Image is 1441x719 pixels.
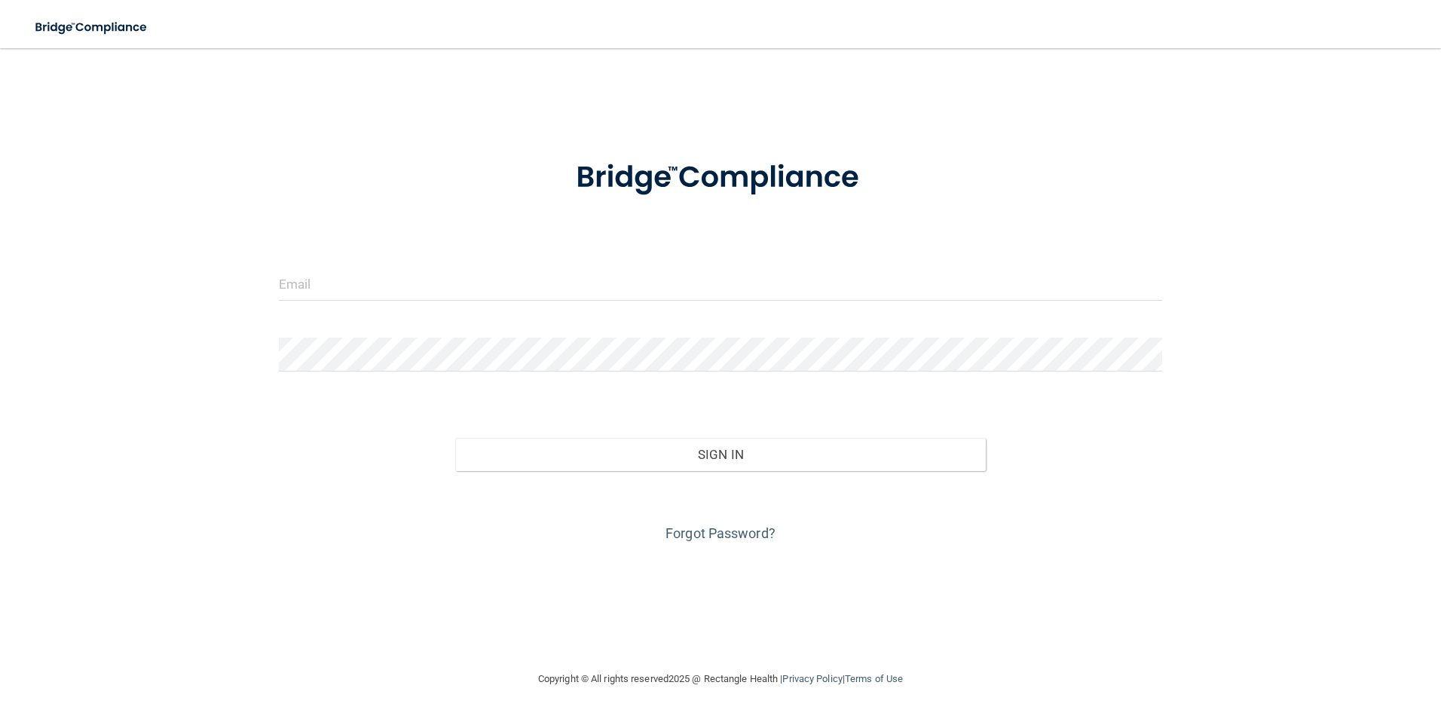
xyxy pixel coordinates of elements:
[279,267,1163,301] input: Email
[23,12,161,43] img: bridge_compliance_login_screen.278c3ca4.svg
[455,438,986,471] button: Sign In
[545,139,896,217] img: bridge_compliance_login_screen.278c3ca4.svg
[845,673,903,684] a: Terms of Use
[665,525,776,541] a: Forgot Password?
[445,655,996,703] div: Copyright © All rights reserved 2025 @ Rectangle Health | |
[782,673,842,684] a: Privacy Policy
